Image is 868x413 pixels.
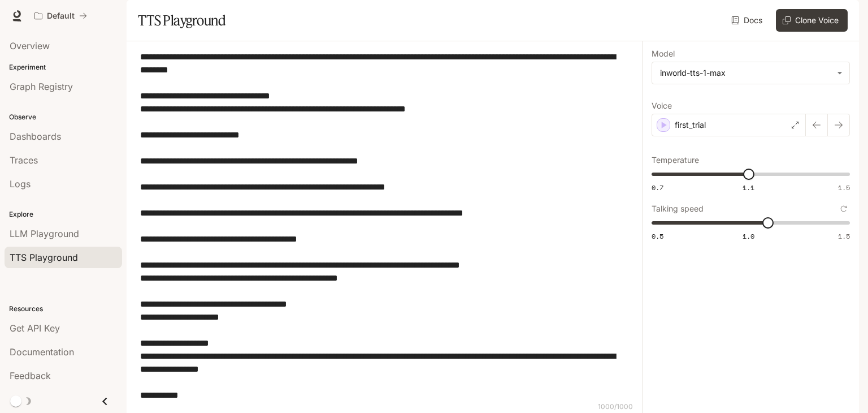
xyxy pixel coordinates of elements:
[660,67,831,79] div: inworld-tts-1-max
[652,156,699,164] p: Temperature
[743,231,754,241] span: 1.0
[838,231,850,241] span: 1.5
[675,119,706,131] p: first_trial
[598,402,633,411] p: 1000 / 1000
[29,5,92,27] button: All workspaces
[652,231,663,241] span: 0.5
[652,183,663,192] span: 0.7
[837,203,850,215] button: Reset to default
[652,205,704,213] p: Talking speed
[47,11,75,21] p: Default
[652,62,849,84] div: inworld-tts-1-max
[729,9,767,32] a: Docs
[652,50,675,58] p: Model
[776,9,848,32] button: Clone Voice
[652,102,672,110] p: Voice
[838,183,850,192] span: 1.5
[138,9,225,32] h1: TTS Playground
[743,183,754,192] span: 1.1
